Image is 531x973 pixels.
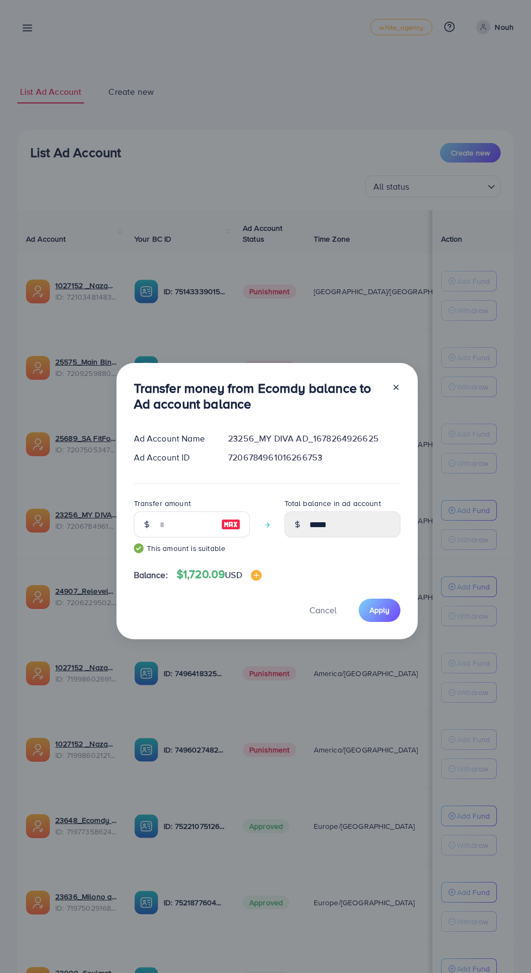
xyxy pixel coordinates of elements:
[134,543,144,553] img: guide
[125,451,220,464] div: Ad Account ID
[359,599,400,622] button: Apply
[296,599,350,622] button: Cancel
[219,432,409,445] div: 23256_MY DIVA AD_1678264926625
[134,498,191,509] label: Transfer amount
[177,568,262,581] h4: $1,720.09
[284,498,381,509] label: Total balance in ad account
[134,569,168,581] span: Balance:
[251,570,262,581] img: image
[370,605,390,615] span: Apply
[134,543,250,554] small: This amount is suitable
[485,924,523,965] iframe: Chat
[125,432,220,445] div: Ad Account Name
[221,518,241,531] img: image
[219,451,409,464] div: 7206784961016266753
[134,380,383,412] h3: Transfer money from Ecomdy balance to Ad account balance
[309,604,336,616] span: Cancel
[225,569,242,581] span: USD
